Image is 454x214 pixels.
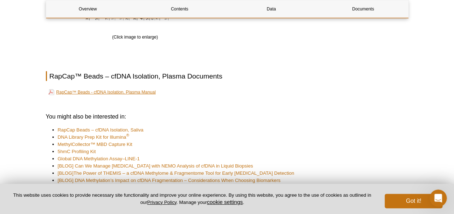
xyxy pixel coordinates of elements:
a: Privacy Policy [147,200,176,205]
a: Global DNA Methylation Assay–LINE-1 [58,155,140,162]
a: DNA Library Prep Kit for Illumina® [58,134,129,141]
a: [BLOG]The Power of THEMIS – a cfDNA Methylome & Fragmentome Tool for Early [MEDICAL_DATA] Detection [58,170,294,177]
a: 5hmC Profiling Kit [58,148,96,155]
a: Contents [138,0,221,18]
h2: RapCap™ Beads – cfDNA Isolation, Plasma Documents [46,71,408,81]
sup: ® [126,133,129,138]
a: MethylCollector™ MBD Capture Kit [58,141,133,148]
a: Overview [46,0,130,18]
iframe: Intercom live chat [429,190,447,207]
a: [BLOG] Can We Manage [MEDICAL_DATA] with NEMO Analysis of cfDNA in Liquid Biopsies [58,162,253,170]
a: [BLOG] DNA Methylation’s Impact on cfDNA Fragmentation – Considerations When Choosing Biomarkers [58,177,281,184]
button: cookie settings [207,199,243,205]
a: RapCap™ Beads - cfDNA Isolation, Plasma Manual [48,88,156,97]
a: Data [230,0,313,18]
a: Documents [321,0,405,18]
h3: You might also be interested in: [46,112,408,121]
button: Got it! [385,194,442,208]
p: This website uses cookies to provide necessary site functionality and improve your online experie... [12,192,373,206]
a: RapCap Beads – cfDNA Isolation, Saliva [58,126,144,134]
